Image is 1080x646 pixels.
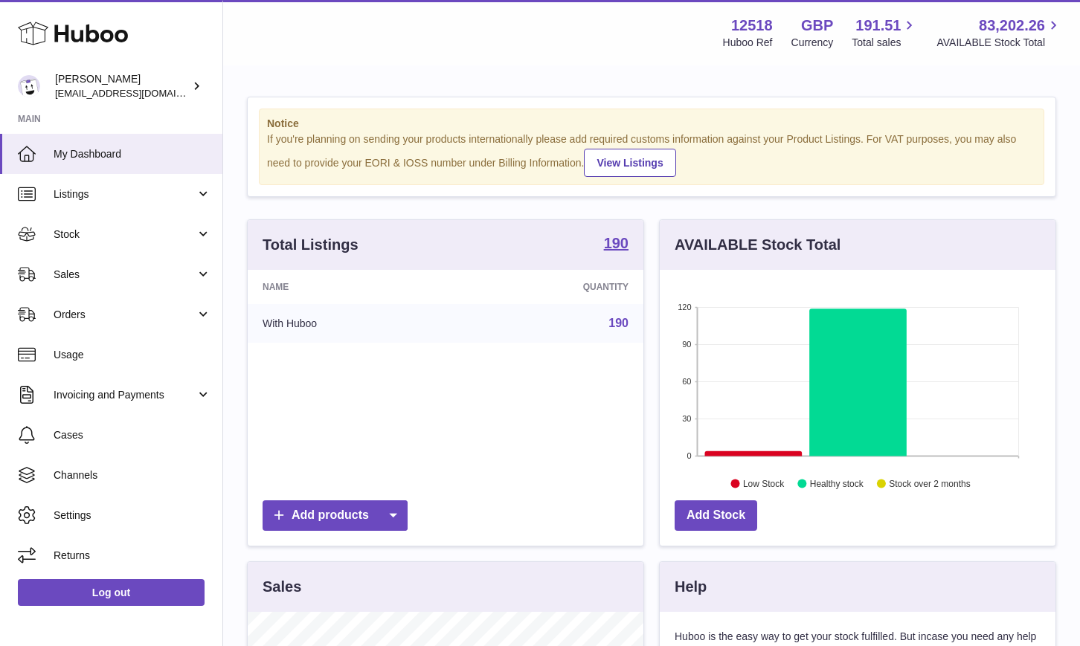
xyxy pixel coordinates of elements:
a: View Listings [584,149,675,177]
text: Low Stock [743,478,785,488]
a: Add products [263,500,408,531]
a: 191.51 Total sales [852,16,918,50]
text: 90 [682,340,691,349]
text: 0 [687,451,691,460]
span: Channels [54,468,211,482]
div: Currency [791,36,834,50]
span: 83,202.26 [979,16,1045,36]
span: My Dashboard [54,147,211,161]
text: 120 [678,303,691,311]
div: Huboo Ref [723,36,773,50]
span: Settings [54,508,211,523]
span: Stock [54,227,196,242]
span: Total sales [852,36,918,50]
h3: Sales [263,577,301,597]
span: Usage [54,348,211,362]
text: Healthy stock [810,478,864,488]
div: [PERSON_NAME] [55,72,189,100]
span: Orders [54,308,196,322]
a: Add Stock [675,500,757,531]
strong: GBP [801,16,833,36]
a: Log out [18,579,205,606]
text: Stock over 2 months [889,478,970,488]
span: Sales [54,268,196,282]
a: 190 [604,236,629,253]
span: Invoicing and Payments [54,388,196,402]
span: Returns [54,549,211,563]
span: Listings [54,187,196,201]
div: If you're planning on sending your products internationally please add required customs informati... [267,132,1036,177]
strong: 190 [604,236,629,251]
span: AVAILABLE Stock Total [936,36,1062,50]
text: 30 [682,414,691,423]
strong: 12518 [731,16,773,36]
strong: Notice [267,117,1036,131]
span: Cases [54,428,211,442]
span: [EMAIL_ADDRESS][DOMAIN_NAME] [55,87,219,99]
td: With Huboo [248,304,457,343]
h3: Help [675,577,707,597]
h3: AVAILABLE Stock Total [675,235,840,255]
a: 83,202.26 AVAILABLE Stock Total [936,16,1062,50]
a: 190 [608,317,629,329]
h3: Total Listings [263,235,359,255]
span: 191.51 [855,16,901,36]
text: 60 [682,377,691,386]
th: Quantity [457,270,643,304]
img: caitlin@fancylamp.co [18,75,40,97]
th: Name [248,270,457,304]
